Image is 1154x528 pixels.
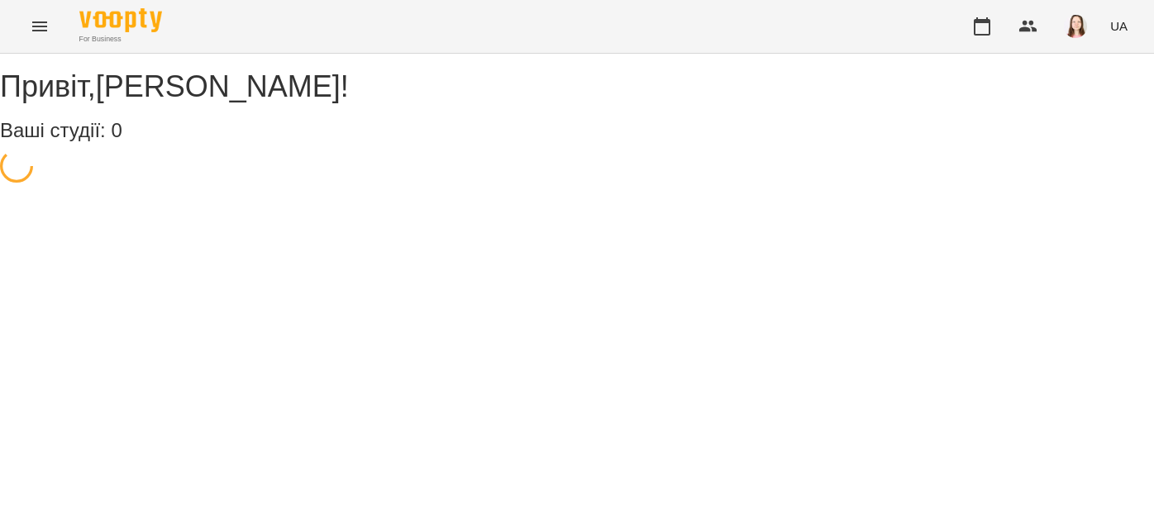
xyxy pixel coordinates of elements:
[79,8,162,32] img: Voopty Logo
[1104,11,1134,41] button: UA
[79,34,162,45] span: For Business
[111,119,122,141] span: 0
[20,7,60,46] button: Menu
[1064,15,1087,38] img: 83b29030cd47969af3143de651fdf18c.jpg
[1110,17,1128,35] span: UA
